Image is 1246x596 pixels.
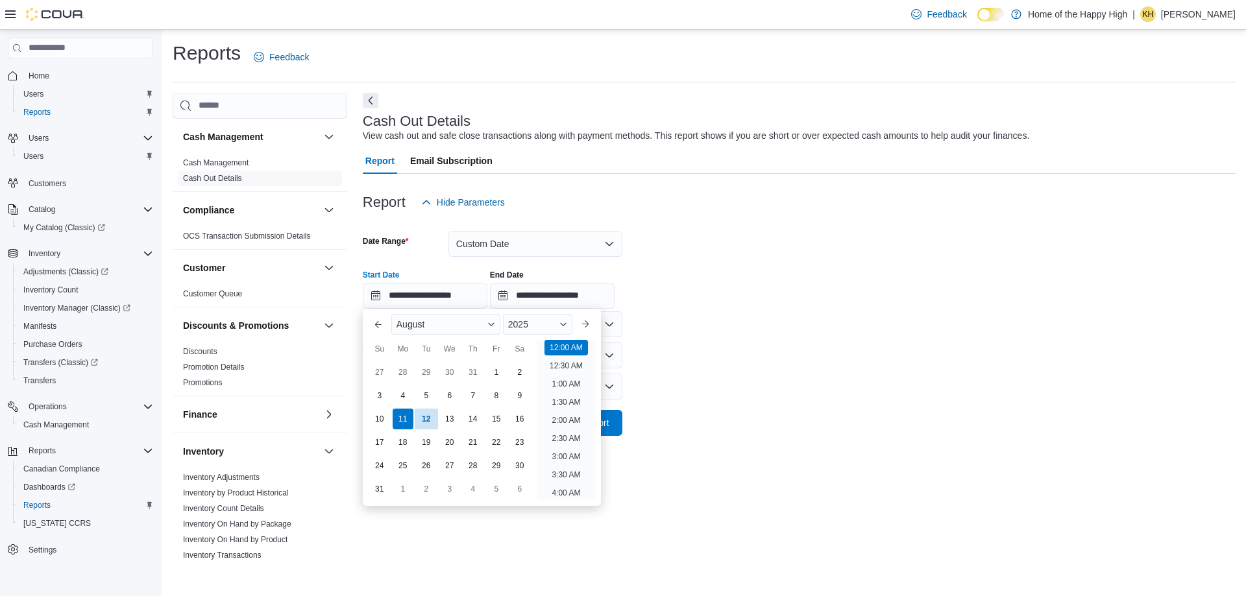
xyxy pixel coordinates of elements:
[439,339,460,359] div: We
[183,503,264,514] span: Inventory Count Details
[18,461,153,477] span: Canadian Compliance
[546,431,585,446] li: 2:30 AM
[537,340,596,501] ul: Time
[391,314,500,335] div: Button. Open the month selector. August is currently selected.
[183,347,217,356] a: Discounts
[439,362,460,383] div: day-30
[509,362,530,383] div: day-2
[23,518,91,529] span: [US_STATE] CCRS
[23,202,153,217] span: Catalog
[183,519,291,529] span: Inventory On Hand by Package
[8,61,153,591] nav: Complex example
[1028,6,1127,22] p: Home of the Happy High
[369,432,390,453] div: day-17
[393,385,413,406] div: day-4
[363,93,378,108] button: Next
[363,270,400,280] label: Start Date
[369,455,390,476] div: day-24
[23,375,56,386] span: Transfers
[29,401,67,412] span: Operations
[183,261,319,274] button: Customer
[23,464,100,474] span: Canadian Compliance
[183,362,245,372] span: Promotion Details
[18,461,105,477] a: Canadian Compliance
[363,129,1030,143] div: View cash out and safe close transactions along with payment methods. This report shows if you ar...
[183,130,319,143] button: Cash Management
[18,149,49,164] a: Users
[13,85,158,103] button: Users
[448,231,622,257] button: Custom Date
[18,373,153,388] span: Transfers
[183,319,289,332] h3: Discounts & Promotions
[18,373,61,388] a: Transfers
[23,151,43,161] span: Users
[416,189,510,215] button: Hide Parameters
[463,455,483,476] div: day-28
[173,286,347,307] div: Customer
[269,51,309,64] span: Feedback
[546,485,585,501] li: 4:00 AM
[23,202,60,217] button: Catalog
[183,504,264,513] a: Inventory Count Details
[463,339,483,359] div: Th
[18,417,153,433] span: Cash Management
[486,479,507,499] div: day-5
[1132,6,1135,22] p: |
[18,86,49,102] a: Users
[363,195,406,210] h3: Report
[490,270,524,280] label: End Date
[29,248,60,259] span: Inventory
[439,479,460,499] div: day-3
[546,412,585,428] li: 2:00 AM
[393,339,413,359] div: Mo
[393,455,413,476] div: day-25
[486,455,507,476] div: day-29
[183,488,289,498] span: Inventory by Product Historical
[486,385,507,406] div: day-8
[23,67,153,84] span: Home
[1161,6,1236,22] p: [PERSON_NAME]
[486,339,507,359] div: Fr
[365,148,395,174] span: Report
[439,432,460,453] div: day-20
[490,283,615,309] input: Press the down key to open a popover containing a calendar.
[463,479,483,499] div: day-4
[13,281,158,299] button: Inventory Count
[183,566,239,576] span: Package Details
[321,407,337,422] button: Finance
[13,478,158,496] a: Dashboards
[13,460,158,478] button: Canadian Compliance
[18,479,153,495] span: Dashboards
[509,339,530,359] div: Sa
[173,155,347,191] div: Cash Management
[604,319,615,329] button: Open list of options
[416,362,437,383] div: day-29
[416,455,437,476] div: day-26
[393,479,413,499] div: day-1
[18,337,153,352] span: Purchase Orders
[23,303,130,313] span: Inventory Manager (Classic)
[393,432,413,453] div: day-18
[509,455,530,476] div: day-30
[173,344,347,396] div: Discounts & Promotions
[183,204,319,217] button: Compliance
[183,534,287,545] span: Inventory On Hand by Product
[369,339,390,359] div: Su
[439,385,460,406] div: day-6
[3,244,158,263] button: Inventory
[23,267,108,277] span: Adjustments (Classic)
[369,409,390,429] div: day-10
[29,71,49,81] span: Home
[183,535,287,544] a: Inventory On Hand by Product
[416,339,437,359] div: Tu
[321,129,337,145] button: Cash Management
[368,314,389,335] button: Previous Month
[13,416,158,434] button: Cash Management
[18,497,56,513] a: Reports
[23,321,56,331] span: Manifests
[463,409,483,429] div: day-14
[183,289,242,298] a: Customer Queue
[173,40,241,66] h1: Reports
[575,314,596,335] button: Next month
[369,479,390,499] div: day-31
